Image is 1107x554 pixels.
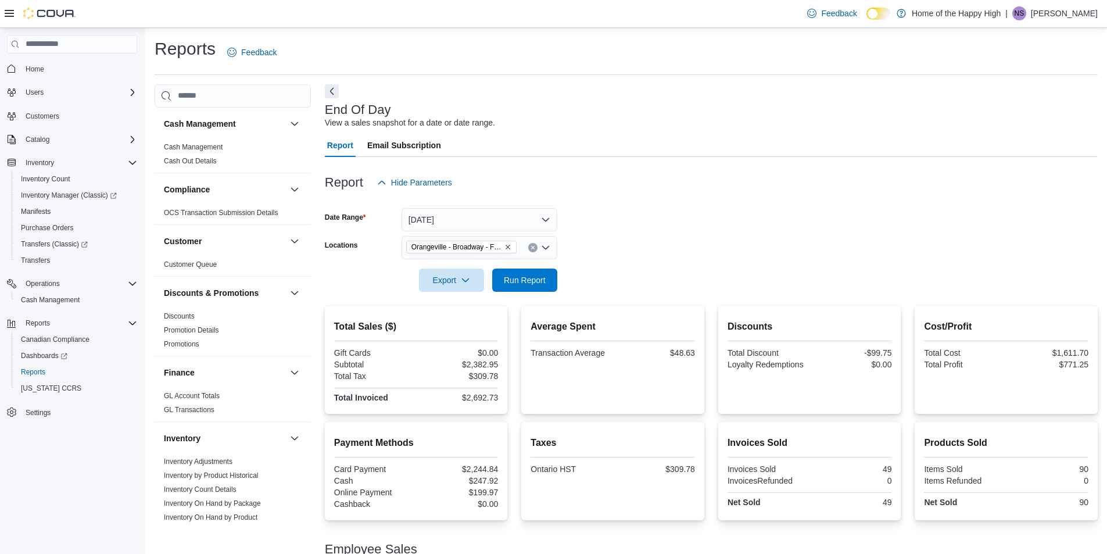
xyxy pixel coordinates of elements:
span: Catalog [21,133,137,146]
button: Discounts & Promotions [164,287,285,299]
div: Finance [155,389,311,421]
div: $309.78 [615,464,695,474]
h2: Products Sold [924,436,1088,450]
div: $0.00 [812,360,891,369]
a: GL Account Totals [164,392,220,400]
a: OCS Transaction Submission Details [164,209,278,217]
span: Home [21,62,137,76]
div: Card Payment [334,464,414,474]
span: Inventory Manager (Classic) [16,188,137,202]
span: Operations [21,277,137,291]
button: Customer [288,234,302,248]
a: Dashboards [12,348,142,364]
a: Discounts [164,312,195,320]
span: Customer Queue [164,260,217,269]
label: Locations [325,241,358,250]
span: GL Account Totals [164,391,220,401]
div: $48.63 [615,348,695,358]
a: Transfers [16,253,55,267]
div: $247.92 [418,476,498,485]
p: Home of the Happy High [912,6,1001,20]
h1: Reports [155,37,216,60]
button: Reports [21,316,55,330]
button: Inventory Count [12,171,142,187]
span: Feedback [241,47,277,58]
div: Online Payment [334,488,414,497]
button: Inventory [21,156,59,170]
span: Inventory Count [16,172,137,186]
a: Feedback [223,41,281,64]
button: Customers [2,108,142,124]
span: Feedback [821,8,857,19]
div: Compliance [155,206,311,224]
strong: Net Sold [728,498,761,507]
span: Operations [26,279,60,288]
div: 0 [812,476,891,485]
span: Users [26,88,44,97]
button: Run Report [492,269,557,292]
div: $2,692.73 [418,393,498,402]
a: Inventory by Product Historical [164,471,259,480]
a: Inventory On Hand by Product [164,513,257,521]
div: -$99.75 [812,348,891,358]
a: [US_STATE] CCRS [16,381,86,395]
span: Dashboards [21,351,67,360]
h2: Payment Methods [334,436,499,450]
button: Catalog [2,131,142,148]
div: $2,244.84 [418,464,498,474]
img: Cova [23,8,76,19]
div: 49 [812,498,891,507]
button: Customer [164,235,285,247]
a: Inventory Manager (Classic) [12,187,142,203]
div: $199.97 [418,488,498,497]
span: Home [26,65,44,74]
span: Customers [21,109,137,123]
a: Transfers (Classic) [16,237,92,251]
button: Manifests [12,203,142,220]
h2: Total Sales ($) [334,320,499,334]
span: Orangeville - Broadway - Fire & Flower [406,241,517,253]
span: Cash Out Details [164,156,217,166]
span: Cash Management [21,295,80,305]
button: Finance [164,367,285,378]
h2: Cost/Profit [924,320,1088,334]
span: Export [426,269,477,292]
button: [DATE] [402,208,557,231]
a: Home [21,62,49,76]
span: Purchase Orders [16,221,137,235]
div: $0.00 [418,499,498,509]
span: Reports [26,319,50,328]
span: Inventory [21,156,137,170]
h3: Inventory [164,433,200,444]
div: $1,611.70 [1009,348,1088,358]
span: Inventory Manager (Classic) [21,191,117,200]
div: InvoicesRefunded [728,476,807,485]
h3: Report [325,176,363,190]
button: Clear input [528,243,538,252]
h2: Discounts [728,320,892,334]
span: Inventory On Hand by Product [164,513,257,522]
span: Inventory Count [21,174,70,184]
h3: Cash Management [164,118,236,130]
div: $771.25 [1009,360,1088,369]
div: Loyalty Redemptions [728,360,807,369]
div: Customer [155,258,311,276]
div: Invoices Sold [728,464,807,474]
span: Orangeville - Broadway - Fire & Flower [411,241,502,253]
span: Canadian Compliance [16,333,137,346]
a: Inventory On Hand by Package [164,499,261,507]
div: 49 [812,464,891,474]
button: Users [21,85,48,99]
span: Email Subscription [367,134,441,157]
div: Total Profit [924,360,1004,369]
h3: End Of Day [325,103,391,117]
div: $309.78 [418,371,498,381]
button: Finance [288,366,302,380]
a: Inventory Manager (Classic) [16,188,121,202]
span: Report [327,134,353,157]
span: Reports [21,367,45,377]
span: Reports [16,365,137,379]
div: 90 [1009,498,1088,507]
button: Inventory [288,431,302,445]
